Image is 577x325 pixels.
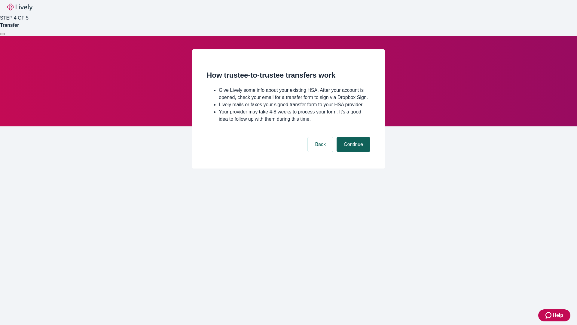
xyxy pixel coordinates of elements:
[207,70,370,81] h2: How trustee-to-trustee transfers work
[219,102,364,107] span: Lively mails or faxes your signed transfer form to your HSA provider.
[337,137,370,152] button: Continue
[219,88,368,100] span: Give Lively some info about your existing HSA. After your account is opened, check your email for...
[308,137,333,152] button: Back
[545,312,553,319] svg: Zendesk support icon
[219,109,361,122] span: Your provider may take 4-8 weeks to process your form. It’s a good idea to follow up with them du...
[7,4,32,11] img: Lively
[538,309,570,321] button: Zendesk support iconHelp
[553,312,563,319] span: Help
